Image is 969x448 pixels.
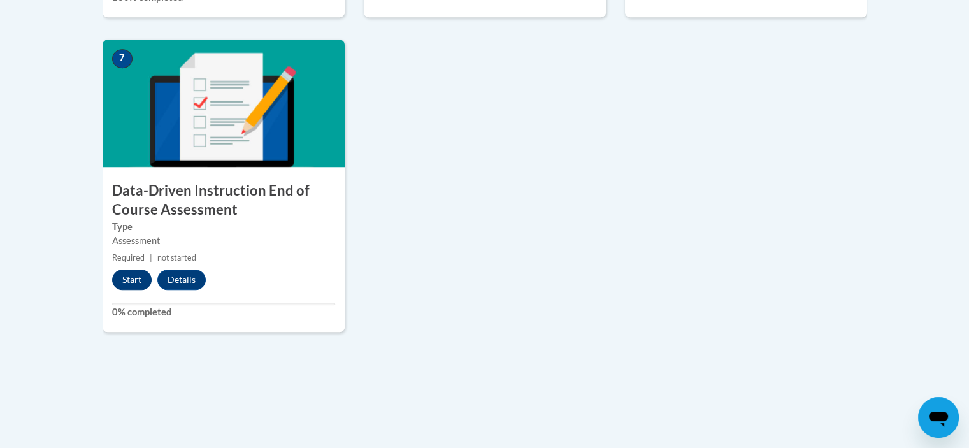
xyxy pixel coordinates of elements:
div: Assessment [112,234,335,248]
img: Course Image [103,40,345,167]
span: | [150,253,152,263]
button: Start [112,270,152,290]
label: Type [112,220,335,234]
iframe: Button to launch messaging window [918,397,959,438]
button: Details [157,270,206,290]
label: 0% completed [112,305,335,319]
span: not started [157,253,196,263]
span: 7 [112,49,133,68]
h3: Data-Driven Instruction End of Course Assessment [103,181,345,220]
span: Required [112,253,145,263]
